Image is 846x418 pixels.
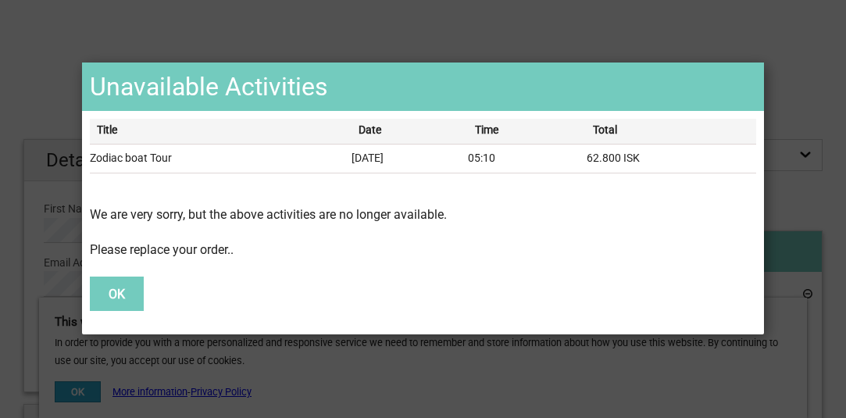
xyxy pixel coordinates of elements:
td: Zodiac boat Tour [90,144,352,173]
h1: Unavailable Activities [82,63,763,111]
th: Date [352,119,467,144]
th: Time [468,119,587,144]
p: Please replace your order.. [90,241,755,259]
p: We are very sorry, but the above activities are no longer available. [90,206,755,223]
th: Total [587,119,756,144]
td: 62.800 ISK [587,144,756,173]
td: [DATE] [352,144,467,173]
td: 05:10 [468,144,587,173]
th: Title [90,119,352,144]
button: OK [90,277,144,311]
